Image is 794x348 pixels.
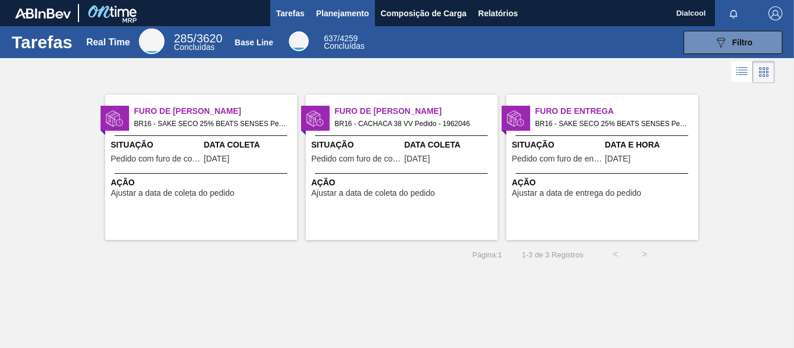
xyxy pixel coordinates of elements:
[731,61,753,83] div: Visão em Lista
[335,105,498,117] span: Furo de Coleta
[753,61,775,83] div: Visão em Cards
[312,155,402,163] span: Pedido com furo de coleta
[507,110,524,127] img: status
[312,177,495,189] span: Ação
[106,110,123,127] img: status
[111,139,201,151] span: Situação
[768,6,782,20] img: Logout
[276,6,305,20] span: Tarefas
[512,139,602,151] span: Situação
[174,42,214,52] span: Concluídas
[520,250,584,259] span: 1 - 3 de 3 Registros
[381,6,467,20] span: Composição de Carga
[405,139,495,151] span: Data Coleta
[405,155,430,163] span: 13/06/2025
[204,139,294,151] span: Data Coleta
[715,5,752,21] button: Notificações
[732,38,753,47] span: Filtro
[86,37,130,48] div: Real Time
[306,110,324,127] img: status
[605,155,631,163] span: 28/08/2025,
[512,189,642,198] span: Ajustar a data de entrega do pedido
[512,177,695,189] span: Ação
[324,35,364,50] div: Base Line
[134,117,288,130] span: BR16 - SAKE SECO 25% BEATS SENSES Pedido - 2003721
[289,31,309,51] div: Base Line
[324,34,337,43] span: 637
[684,31,782,54] button: Filtro
[473,250,502,259] span: Página : 1
[111,155,201,163] span: Pedido com furo de coleta
[605,139,695,151] span: Data e Hora
[204,155,230,163] span: 15/08/2025
[630,240,659,269] button: >
[111,189,235,198] span: Ajustar a data de coleta do pedido
[478,6,518,20] span: Relatórios
[235,38,273,47] div: Base Line
[174,34,222,51] div: Real Time
[312,189,435,198] span: Ajustar a data de coleta do pedido
[512,155,602,163] span: Pedido com furo de entrega
[312,139,402,151] span: Situação
[535,117,689,130] span: BR16 - SAKE SECO 25% BEATS SENSES Pedido - 2013063
[316,6,369,20] span: Planejamento
[12,35,73,49] h1: Tarefas
[111,177,294,189] span: Ação
[324,34,357,43] span: / 4259
[335,117,488,130] span: BR16 - CACHACA 38 VV Pedido - 1962046
[174,32,193,45] span: 285
[174,32,222,45] span: / 3620
[139,28,164,54] div: Real Time
[134,105,297,117] span: Furo de Coleta
[535,105,698,117] span: Furo de Entrega
[15,8,71,19] img: TNhmsLtSVTkK8tSr43FrP2fwEKptu5GPRR3wAAAABJRU5ErkJggg==
[324,41,364,51] span: Concluídas
[601,240,630,269] button: <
